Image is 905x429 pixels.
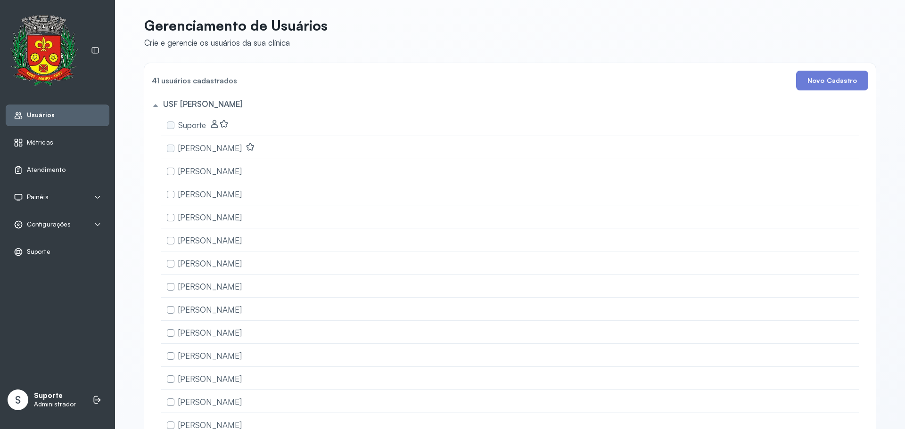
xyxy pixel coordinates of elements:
[144,17,328,34] p: Gerenciamento de Usuários
[34,400,76,408] p: Administrador
[178,374,242,384] span: [PERSON_NAME]
[27,166,66,174] span: Atendimento
[27,248,50,256] span: Suporte
[178,212,242,222] span: [PERSON_NAME]
[152,74,237,87] h4: 41 usuários cadastrados
[178,235,242,245] span: [PERSON_NAME]
[796,71,868,90] button: Novo Cadastro
[178,120,206,130] span: Suporte
[178,351,242,361] span: [PERSON_NAME]
[10,15,78,86] img: Logotipo do estabelecimento
[27,193,49,201] span: Painéis
[27,111,55,119] span: Usuários
[178,189,242,199] span: [PERSON_NAME]
[178,259,242,268] span: [PERSON_NAME]
[178,282,242,291] span: [PERSON_NAME]
[27,220,71,228] span: Configurações
[178,143,242,153] span: [PERSON_NAME]
[14,138,101,147] a: Métricas
[144,38,328,48] div: Crie e gerencie os usuários da sua clínica
[14,165,101,175] a: Atendimento
[178,397,242,407] span: [PERSON_NAME]
[163,99,243,109] h5: USF [PERSON_NAME]
[34,391,76,400] p: Suporte
[27,138,53,146] span: Métricas
[178,328,242,338] span: [PERSON_NAME]
[178,166,242,176] span: [PERSON_NAME]
[14,111,101,120] a: Usuários
[178,305,242,315] span: [PERSON_NAME]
